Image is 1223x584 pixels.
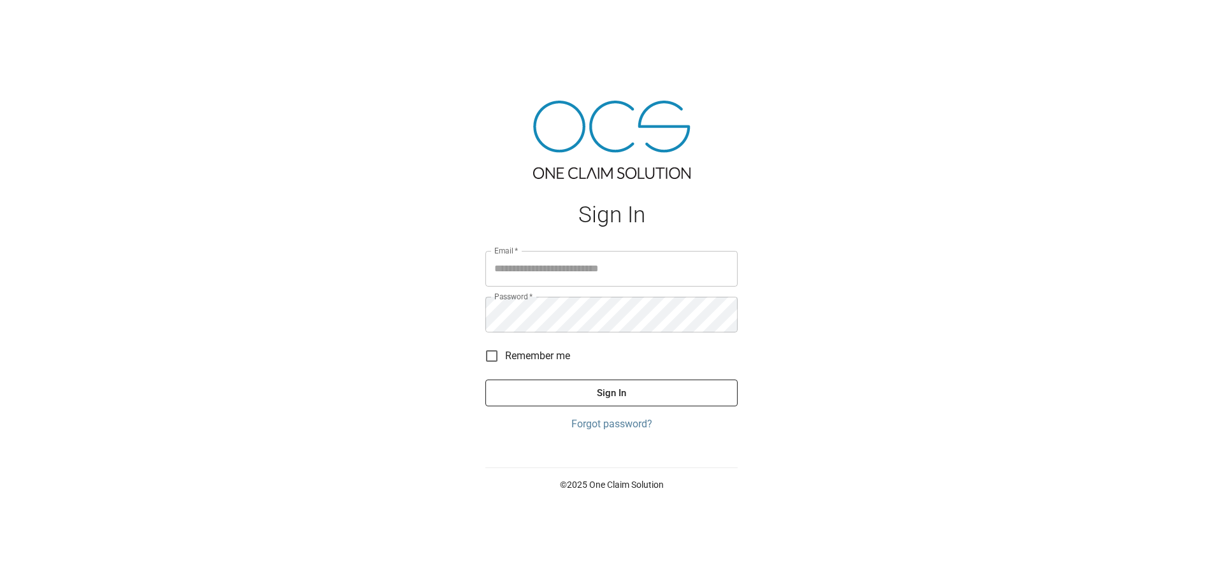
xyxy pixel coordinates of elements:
[494,291,533,302] label: Password
[505,348,570,364] span: Remember me
[485,380,738,406] button: Sign In
[494,245,519,256] label: Email
[533,101,690,179] img: ocs-logo-tra.png
[15,8,66,33] img: ocs-logo-white-transparent.png
[485,417,738,432] a: Forgot password?
[485,478,738,491] p: © 2025 One Claim Solution
[485,202,738,228] h1: Sign In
